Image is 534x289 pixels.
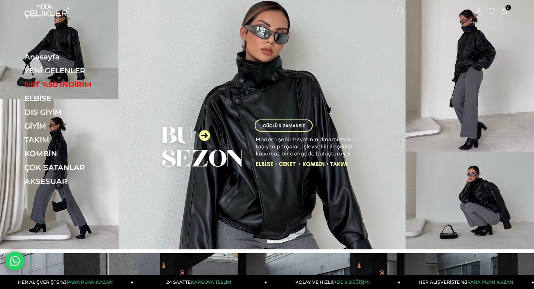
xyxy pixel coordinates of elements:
span: KARGOYA TESLİM [191,279,231,285]
a: Anasayfa [24,52,127,61]
a: ELBİSE [24,94,127,103]
a: 24 SAATTEKARGOYA TESLİM [133,275,267,289]
a: DIŞ GİYİM [24,108,127,117]
a: KOMBİN [24,149,127,158]
a: HER ALIŞVERİŞTE %3PARA PUAN KAZAN [401,275,534,289]
a: TAKIM [24,135,127,144]
span: 0 [506,5,511,10]
span: PARA PUAN KAZAN [467,279,513,285]
a: GİYİM [24,122,127,130]
a: YENİ GELENLER [24,66,127,75]
a: KOLAY VE HIZLIİADE & DEĞİŞİM! [267,275,401,289]
a: AKSESUAR [24,177,127,186]
span: PARA PUAN KAZAN [67,279,113,285]
a: NET %50 İNDİRİM [24,80,127,89]
a: ÇOK SATANLAR [24,163,127,172]
span: İADE & DEĞİŞİM! [332,279,369,285]
a: 0 [502,9,507,14]
img: logo [24,4,69,18]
